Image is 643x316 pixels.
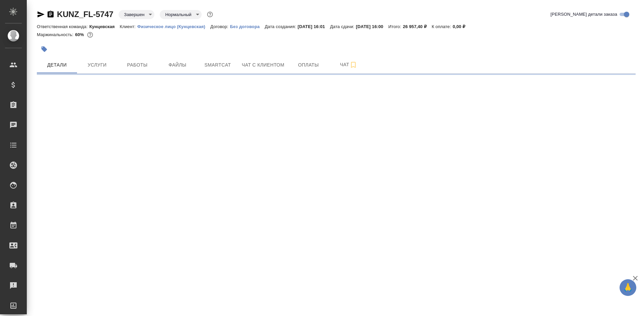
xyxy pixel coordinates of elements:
[37,24,89,29] p: Ответственная команда:
[37,42,52,57] button: Добавить тэг
[298,24,330,29] p: [DATE] 16:01
[86,30,94,39] button: 8985.52 RUB;
[210,24,230,29] p: Договор:
[265,24,297,29] p: Дата создания:
[230,23,265,29] a: Без договора
[242,61,284,69] span: Чат с клиентом
[37,32,75,37] p: Маржинальность:
[120,24,137,29] p: Клиент:
[620,279,636,296] button: 🙏
[47,10,55,18] button: Скопировать ссылку
[121,61,153,69] span: Работы
[622,281,634,295] span: 🙏
[57,10,113,19] a: KUNZ_FL-5747
[75,32,85,37] p: 60%
[333,61,365,69] span: Чат
[403,24,432,29] p: 26 957,40 ₽
[137,23,210,29] a: Физическое лицо (Кунцевская)
[206,10,214,19] button: Доп статусы указывают на важность/срочность заказа
[41,61,73,69] span: Детали
[453,24,471,29] p: 0,00 ₽
[388,24,403,29] p: Итого:
[89,24,120,29] p: Кунцевская
[349,61,357,69] svg: Подписаться
[292,61,325,69] span: Оплаты
[81,61,113,69] span: Услуги
[119,10,154,19] div: Завершен
[160,10,201,19] div: Завершен
[161,61,194,69] span: Файлы
[37,10,45,18] button: Скопировать ссылку для ЯМессенджера
[432,24,453,29] p: К оплате:
[330,24,356,29] p: Дата сдачи:
[356,24,388,29] p: [DATE] 16:00
[122,12,146,17] button: Завершен
[202,61,234,69] span: Smartcat
[137,24,210,29] p: Физическое лицо (Кунцевская)
[551,11,617,18] span: [PERSON_NAME] детали заказа
[163,12,193,17] button: Нормальный
[230,24,265,29] p: Без договора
